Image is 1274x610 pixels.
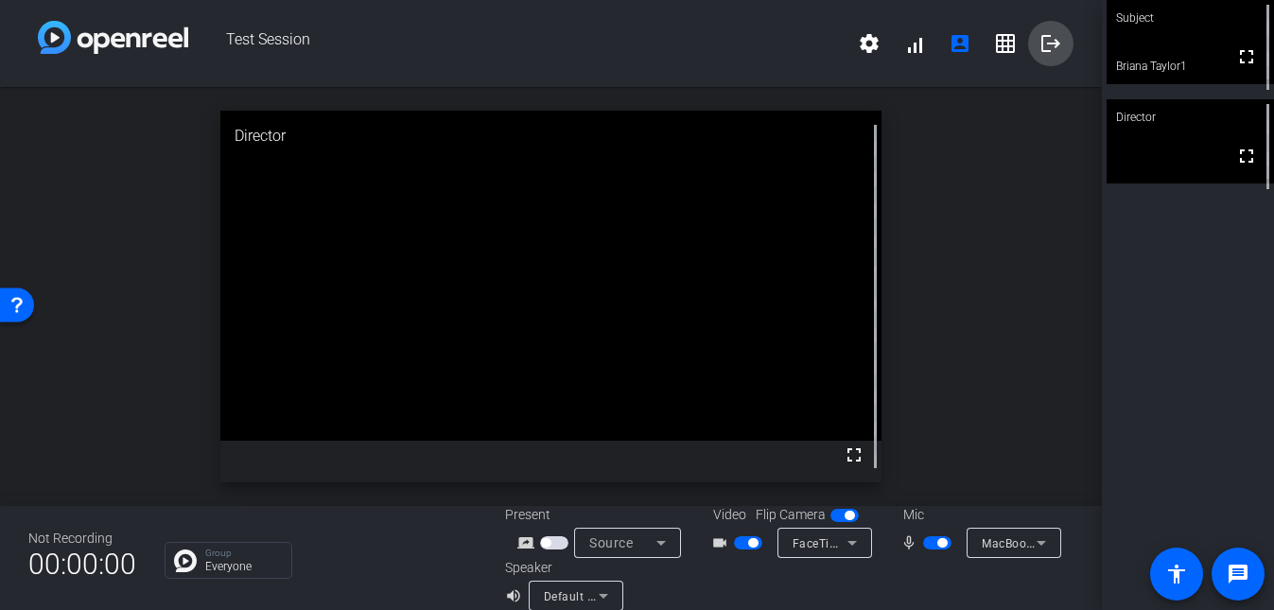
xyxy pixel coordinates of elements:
span: Source [589,535,633,550]
span: MacBook Pro Microphone (Built-in) [982,535,1175,550]
div: Mic [884,505,1073,525]
mat-icon: account_box [949,32,971,55]
mat-icon: logout [1039,32,1062,55]
div: Present [505,505,694,525]
span: Video [713,505,746,525]
span: Test Session [188,21,846,66]
div: Director [1107,99,1274,135]
img: white-gradient.svg [38,21,188,54]
span: Flip Camera [756,505,826,525]
mat-icon: accessibility [1165,563,1188,585]
div: Speaker [505,558,619,578]
mat-icon: message [1227,563,1249,585]
button: signal_cellular_alt [892,21,937,66]
mat-icon: screen_share_outline [517,532,540,554]
span: Default - AirPods [544,588,638,603]
mat-icon: videocam_outline [711,532,734,554]
mat-icon: fullscreen [843,444,865,466]
mat-icon: volume_up [505,584,528,607]
mat-icon: fullscreen [1235,45,1258,68]
p: Everyone [205,561,282,572]
div: Not Recording [28,529,136,549]
div: Director [220,111,881,162]
mat-icon: grid_on [994,32,1017,55]
span: 00:00:00 [28,541,136,587]
mat-icon: fullscreen [1235,145,1258,167]
p: Group [205,549,282,558]
img: Chat Icon [174,549,197,572]
span: FaceTime HD Camera (3A71:F4B5) [793,535,986,550]
mat-icon: settings [858,32,881,55]
mat-icon: mic_none [900,532,923,554]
